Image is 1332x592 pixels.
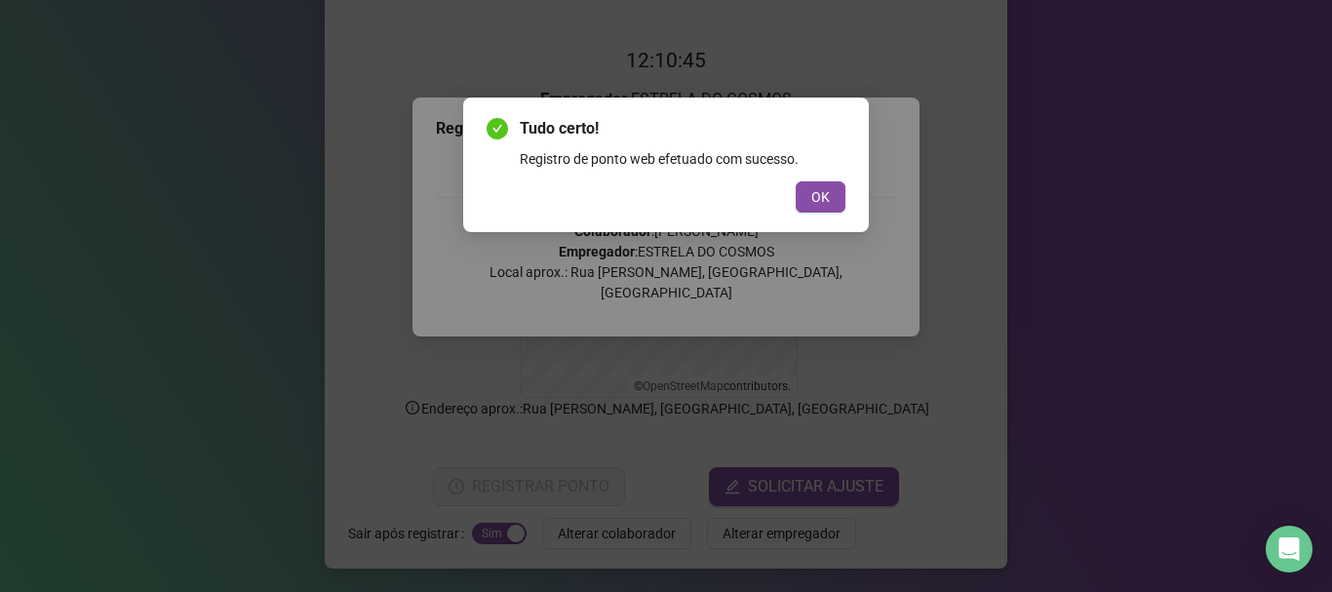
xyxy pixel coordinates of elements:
[520,117,845,140] span: Tudo certo!
[520,148,845,170] div: Registro de ponto web efetuado com sucesso.
[487,118,508,139] span: check-circle
[796,181,845,213] button: OK
[811,186,830,208] span: OK
[1266,526,1312,572] div: Open Intercom Messenger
